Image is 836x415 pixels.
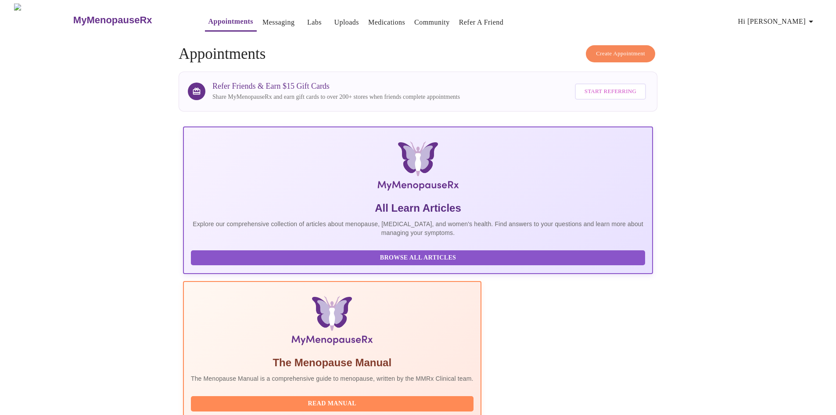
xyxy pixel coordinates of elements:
button: Read Manual [191,396,474,411]
p: Explore our comprehensive collection of articles about menopause, [MEDICAL_DATA], and women's hea... [191,220,645,237]
p: The Menopause Manual is a comprehensive guide to menopause, written by the MMRx Clinical team. [191,374,474,383]
a: Medications [368,16,405,29]
span: Browse All Articles [200,253,636,263]
button: Start Referring [575,83,646,100]
a: Refer a Friend [459,16,504,29]
span: Hi [PERSON_NAME] [738,15,816,28]
a: Uploads [334,16,359,29]
a: Browse All Articles [191,253,647,261]
a: MyMenopauseRx [72,5,187,36]
h3: MyMenopauseRx [73,14,152,26]
button: Labs [300,14,328,31]
button: Community [411,14,453,31]
a: Labs [307,16,322,29]
h4: Appointments [179,45,657,63]
button: Hi [PERSON_NAME] [735,13,820,30]
img: MyMenopauseRx Logo [262,141,574,194]
a: Messaging [262,16,294,29]
button: Appointments [205,13,257,32]
span: Read Manual [200,398,465,409]
span: Create Appointment [596,49,645,59]
a: Start Referring [573,79,648,104]
p: Share MyMenopauseRx and earn gift cards to over 200+ stores when friends complete appointments [212,93,460,101]
button: Refer a Friend [456,14,507,31]
button: Create Appointment [586,45,655,62]
a: Community [414,16,450,29]
button: Browse All Articles [191,250,645,266]
span: Start Referring [585,87,636,97]
img: MyMenopauseRx Logo [14,4,72,36]
button: Medications [365,14,409,31]
button: Uploads [330,14,362,31]
a: Appointments [208,15,253,28]
h5: All Learn Articles [191,201,645,215]
button: Messaging [259,14,298,31]
img: Menopause Manual [236,296,428,349]
h5: The Menopause Manual [191,356,474,370]
h3: Refer Friends & Earn $15 Gift Cards [212,82,460,91]
a: Read Manual [191,399,476,407]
